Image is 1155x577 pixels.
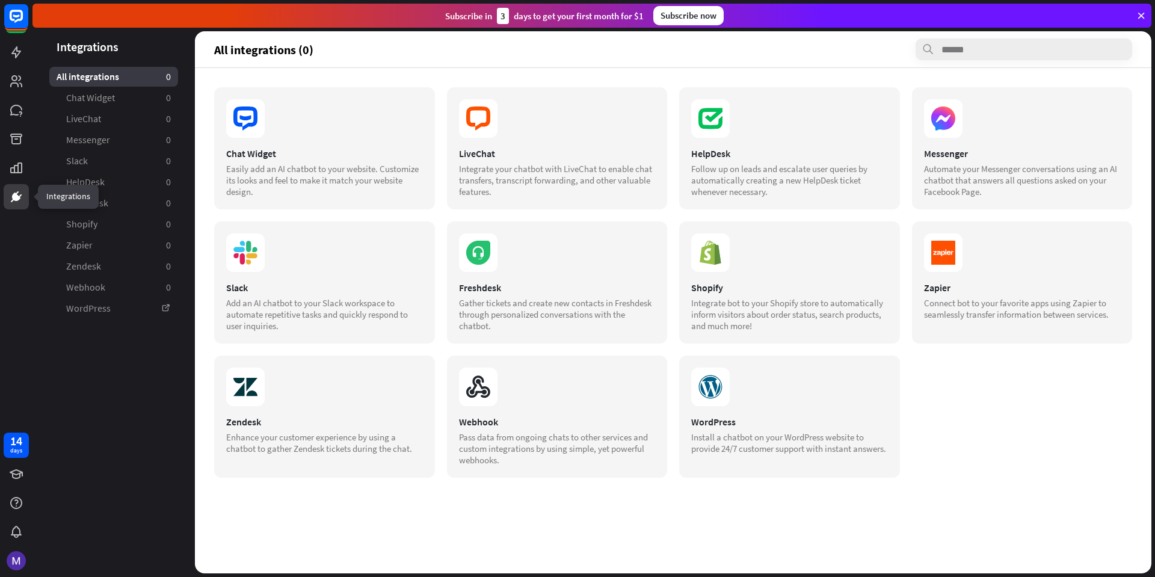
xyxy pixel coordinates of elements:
[49,214,178,234] a: Shopify 0
[214,39,1132,60] section: All integrations (0)
[459,282,656,294] div: Freshdesk
[4,433,29,458] a: 14 days
[459,297,656,332] div: Gather tickets and create new contacts in Freshdesk through personalized conversations with the c...
[10,446,22,455] div: days
[49,172,178,192] a: HelpDesk 0
[49,109,178,129] a: LiveChat 0
[226,416,423,428] div: Zendesk
[497,8,509,24] div: 3
[49,298,178,318] a: WordPress
[459,416,656,428] div: Webhook
[924,297,1121,320] div: Connect bot to your favorite apps using Zapier to seamlessly transfer information between services.
[166,197,171,209] aside: 0
[924,282,1121,294] div: Zapier
[226,163,423,197] div: Easily add an AI chatbot to your website. Customize its looks and feel to make it match your webs...
[166,239,171,251] aside: 0
[66,239,93,251] span: Zapier
[49,151,178,171] a: Slack 0
[66,155,88,167] span: Slack
[66,91,115,104] span: Chat Widget
[49,130,178,150] a: Messenger 0
[166,134,171,146] aside: 0
[66,260,101,273] span: Zendesk
[49,277,178,297] a: Webhook 0
[166,176,171,188] aside: 0
[66,281,105,294] span: Webhook
[691,416,888,428] div: WordPress
[691,431,888,454] div: Install a chatbot on your WordPress website to provide 24/7 customer support with instant answers.
[445,8,644,24] div: Subscribe in days to get your first month for $1
[49,235,178,255] a: Zapier 0
[166,70,171,83] aside: 0
[32,39,195,55] header: Integrations
[66,176,105,188] span: HelpDesk
[459,431,656,466] div: Pass data from ongoing chats to other services and custom integrations by using simple, yet power...
[49,88,178,108] a: Chat Widget 0
[166,260,171,273] aside: 0
[226,297,423,332] div: Add an AI chatbot to your Slack workspace to automate repetitive tasks and quickly respond to use...
[166,91,171,104] aside: 0
[166,218,171,230] aside: 0
[226,282,423,294] div: Slack
[924,147,1121,159] div: Messenger
[653,6,724,25] div: Subscribe now
[66,134,110,146] span: Messenger
[459,163,656,197] div: Integrate your chatbot with LiveChat to enable chat transfers, transcript forwarding, and other v...
[49,193,178,213] a: Freshdesk 0
[166,113,171,125] aside: 0
[459,147,656,159] div: LiveChat
[10,436,22,446] div: 14
[49,256,178,276] a: Zendesk 0
[226,147,423,159] div: Chat Widget
[924,163,1121,197] div: Automate your Messenger conversations using an AI chatbot that answers all questions asked on you...
[226,431,423,454] div: Enhance your customer experience by using a chatbot to gather Zendesk tickets during the chat.
[691,297,888,332] div: Integrate bot to your Shopify store to automatically inform visitors about order status, search p...
[66,218,97,230] span: Shopify
[66,113,101,125] span: LiveChat
[57,70,119,83] span: All integrations
[66,197,108,209] span: Freshdesk
[691,147,888,159] div: HelpDesk
[691,163,888,197] div: Follow up on leads and escalate user queries by automatically creating a new HelpDesk ticket when...
[166,281,171,294] aside: 0
[166,155,171,167] aside: 0
[691,282,888,294] div: Shopify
